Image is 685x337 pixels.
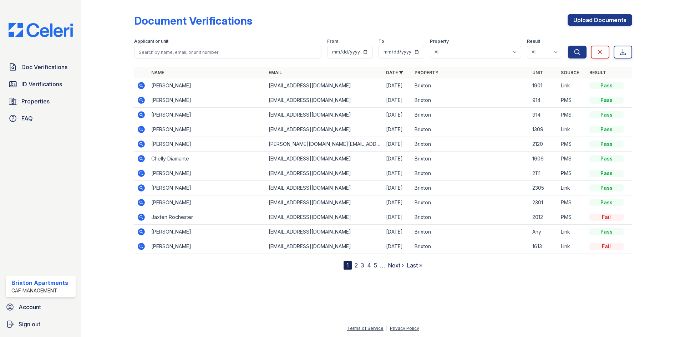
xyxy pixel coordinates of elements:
td: Link [558,239,587,254]
label: Applicant or unit [134,39,168,44]
td: [DATE] [383,181,412,195]
td: 2012 [529,210,558,225]
a: Last » [407,262,422,269]
td: [DATE] [383,225,412,239]
a: FAQ [6,111,76,126]
td: 914 [529,108,558,122]
td: [EMAIL_ADDRESS][DOMAIN_NAME] [266,122,383,137]
span: Doc Verifications [21,63,67,71]
div: Pass [589,126,624,133]
label: To [379,39,384,44]
div: Fail [589,243,624,250]
td: [EMAIL_ADDRESS][DOMAIN_NAME] [266,225,383,239]
div: Pass [589,199,624,206]
div: Pass [589,170,624,177]
td: Brixton [412,152,529,166]
span: Properties [21,97,50,106]
td: [PERSON_NAME] [148,239,266,254]
a: Next › [388,262,404,269]
td: [EMAIL_ADDRESS][DOMAIN_NAME] [266,195,383,210]
div: Pass [589,82,624,89]
div: Fail [589,214,624,221]
td: PMS [558,152,587,166]
td: Link [558,78,587,93]
td: Brixton [412,122,529,137]
td: Link [558,122,587,137]
td: PMS [558,108,587,122]
input: Search by name, email, or unit number [134,46,321,58]
td: Brixton [412,137,529,152]
td: [PERSON_NAME] [148,137,266,152]
a: Source [561,70,579,75]
label: Result [527,39,540,44]
td: Brixton [412,108,529,122]
div: Brixton Apartments [11,279,68,287]
a: 5 [374,262,377,269]
td: [DATE] [383,93,412,108]
span: FAQ [21,114,33,123]
td: 2305 [529,181,558,195]
a: Properties [6,94,76,108]
td: PMS [558,137,587,152]
a: Email [269,70,282,75]
img: CE_Logo_Blue-a8612792a0a2168367f1c8372b55b34899dd931a85d93a1a3d3e32e68fde9ad4.png [3,23,78,37]
td: 1613 [529,239,558,254]
td: PMS [558,210,587,225]
td: Chelly Diamante [148,152,266,166]
td: PMS [558,166,587,181]
div: CAF Management [11,287,68,294]
td: [DATE] [383,122,412,137]
label: Property [430,39,449,44]
td: Link [558,181,587,195]
a: 4 [367,262,371,269]
a: Doc Verifications [6,60,76,74]
a: Sign out [3,317,78,331]
td: 1901 [529,78,558,93]
td: PMS [558,195,587,210]
td: Brixton [412,210,529,225]
span: … [380,261,385,270]
div: 1 [344,261,352,270]
td: [EMAIL_ADDRESS][DOMAIN_NAME] [266,152,383,166]
span: ID Verifications [21,80,62,88]
div: Pass [589,111,624,118]
a: Privacy Policy [390,326,419,331]
td: Brixton [412,181,529,195]
td: Brixton [412,195,529,210]
td: [DATE] [383,108,412,122]
td: [DATE] [383,78,412,93]
span: Account [19,303,41,311]
td: 1606 [529,152,558,166]
span: Sign out [19,320,40,328]
a: Date ▼ [386,70,403,75]
a: Account [3,300,78,314]
td: Brixton [412,93,529,108]
div: Pass [589,97,624,104]
td: [DATE] [383,137,412,152]
td: Brixton [412,166,529,181]
td: PMS [558,93,587,108]
td: [EMAIL_ADDRESS][DOMAIN_NAME] [266,166,383,181]
td: [PERSON_NAME][DOMAIN_NAME][EMAIL_ADDRESS][PERSON_NAME][DOMAIN_NAME] [266,137,383,152]
div: Pass [589,155,624,162]
td: 2120 [529,137,558,152]
div: Pass [589,184,624,192]
td: [EMAIL_ADDRESS][DOMAIN_NAME] [266,93,383,108]
div: Pass [589,228,624,235]
td: [DATE] [383,210,412,225]
td: [DATE] [383,195,412,210]
td: [EMAIL_ADDRESS][DOMAIN_NAME] [266,239,383,254]
td: [DATE] [383,166,412,181]
div: Pass [589,141,624,148]
td: 2111 [529,166,558,181]
td: Brixton [412,225,529,239]
a: Unit [532,70,543,75]
label: From [327,39,338,44]
div: | [386,326,387,331]
td: [PERSON_NAME] [148,108,266,122]
a: Name [151,70,164,75]
td: [PERSON_NAME] [148,166,266,181]
td: [PERSON_NAME] [148,78,266,93]
a: Terms of Service [347,326,384,331]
